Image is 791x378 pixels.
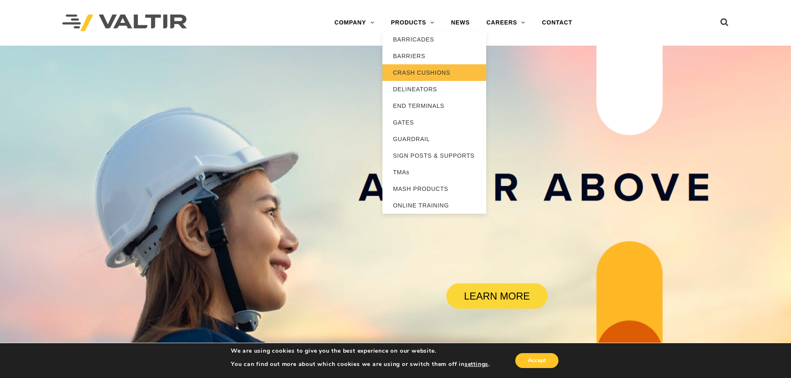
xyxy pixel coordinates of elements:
[382,131,486,147] a: GUARDRAIL
[382,164,486,180] a: TMAs
[382,98,486,114] a: END TERMINALS
[443,15,478,31] a: NEWS
[326,15,382,31] a: COMPANY
[382,197,486,214] a: ONLINE TRAINING
[382,81,486,98] a: DELINEATORS
[382,180,486,197] a: MASH PRODUCTS
[382,64,486,81] a: CRASH CUSHIONS
[534,15,580,31] a: CONTACT
[515,353,558,368] button: Accept
[382,114,486,131] a: GATES
[382,15,443,31] a: PRODUCTS
[382,48,486,64] a: BARRIERS
[231,347,490,355] p: We are using cookies to give you the best experience on our website.
[231,361,490,368] p: You can find out more about which cookies we are using or switch them off in .
[382,31,486,48] a: BARRICADES
[382,147,486,164] a: SIGN POSTS & SUPPORTS
[478,15,534,31] a: CAREERS
[446,283,548,309] a: LEARN MORE
[465,361,488,368] button: settings
[62,15,187,32] img: Valtir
